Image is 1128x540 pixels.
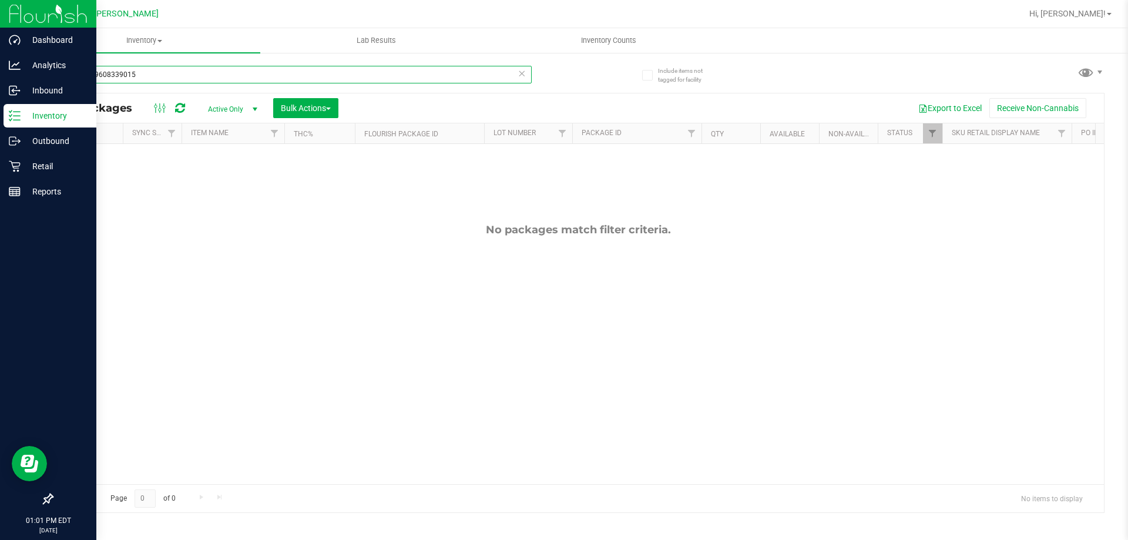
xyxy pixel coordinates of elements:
[281,103,331,113] span: Bulk Actions
[828,130,881,138] a: Non-Available
[9,160,21,172] inline-svg: Retail
[28,35,260,46] span: Inventory
[887,129,912,137] a: Status
[658,66,717,84] span: Include items not tagged for facility
[28,28,260,53] a: Inventory
[582,129,622,137] a: Package ID
[341,35,412,46] span: Lab Results
[294,130,313,138] a: THC%
[682,123,701,143] a: Filter
[273,98,338,118] button: Bulk Actions
[9,59,21,71] inline-svg: Analytics
[5,526,91,535] p: [DATE]
[260,28,492,53] a: Lab Results
[5,515,91,526] p: 01:01 PM EDT
[100,489,185,508] span: Page of 0
[9,34,21,46] inline-svg: Dashboard
[21,58,91,72] p: Analytics
[265,123,284,143] a: Filter
[61,102,144,115] span: All Packages
[9,135,21,147] inline-svg: Outbound
[1052,123,1072,143] a: Filter
[9,110,21,122] inline-svg: Inventory
[364,130,438,138] a: Flourish Package ID
[553,123,572,143] a: Filter
[21,185,91,199] p: Reports
[770,130,805,138] a: Available
[565,35,652,46] span: Inventory Counts
[493,129,536,137] a: Lot Number
[162,123,182,143] a: Filter
[989,98,1086,118] button: Receive Non-Cannabis
[1081,129,1099,137] a: PO ID
[52,66,532,83] input: Search Package ID, Item Name, SKU, Lot or Part Number...
[492,28,724,53] a: Inventory Counts
[1029,9,1106,18] span: Hi, [PERSON_NAME]!
[21,159,91,173] p: Retail
[952,129,1040,137] a: Sku Retail Display Name
[21,33,91,47] p: Dashboard
[911,98,989,118] button: Export to Excel
[191,129,229,137] a: Item Name
[21,109,91,123] p: Inventory
[132,129,177,137] a: Sync Status
[518,66,526,81] span: Clear
[9,186,21,197] inline-svg: Reports
[21,134,91,148] p: Outbound
[82,9,159,19] span: Ft. [PERSON_NAME]
[9,85,21,96] inline-svg: Inbound
[1012,489,1092,507] span: No items to display
[923,123,942,143] a: Filter
[52,223,1104,236] div: No packages match filter criteria.
[21,83,91,98] p: Inbound
[711,130,724,138] a: Qty
[12,446,47,481] iframe: Resource center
